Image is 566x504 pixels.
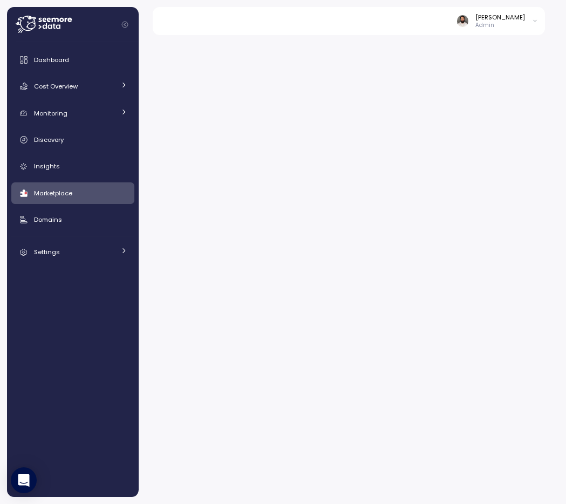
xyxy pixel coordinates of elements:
[11,76,134,97] a: Cost Overview
[11,103,134,124] a: Monitoring
[34,82,78,91] span: Cost Overview
[34,135,64,144] span: Discovery
[457,15,468,26] img: ACg8ocLskjvUhBDgxtSFCRx4ztb74ewwa1VrVEuDBD_Ho1mrTsQB-QE=s96-c
[11,467,37,493] div: Open Intercom Messenger
[34,189,72,197] span: Marketplace
[34,162,60,171] span: Insights
[34,248,60,256] span: Settings
[11,182,134,204] a: Marketplace
[11,129,134,151] a: Discovery
[34,109,67,118] span: Monitoring
[11,156,134,178] a: Insights
[11,241,134,263] a: Settings
[11,209,134,230] a: Domains
[34,215,62,224] span: Domains
[118,21,132,29] button: Collapse navigation
[475,22,525,29] p: Admin
[475,13,525,22] div: [PERSON_NAME]
[34,56,69,64] span: Dashboard
[11,49,134,71] a: Dashboard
